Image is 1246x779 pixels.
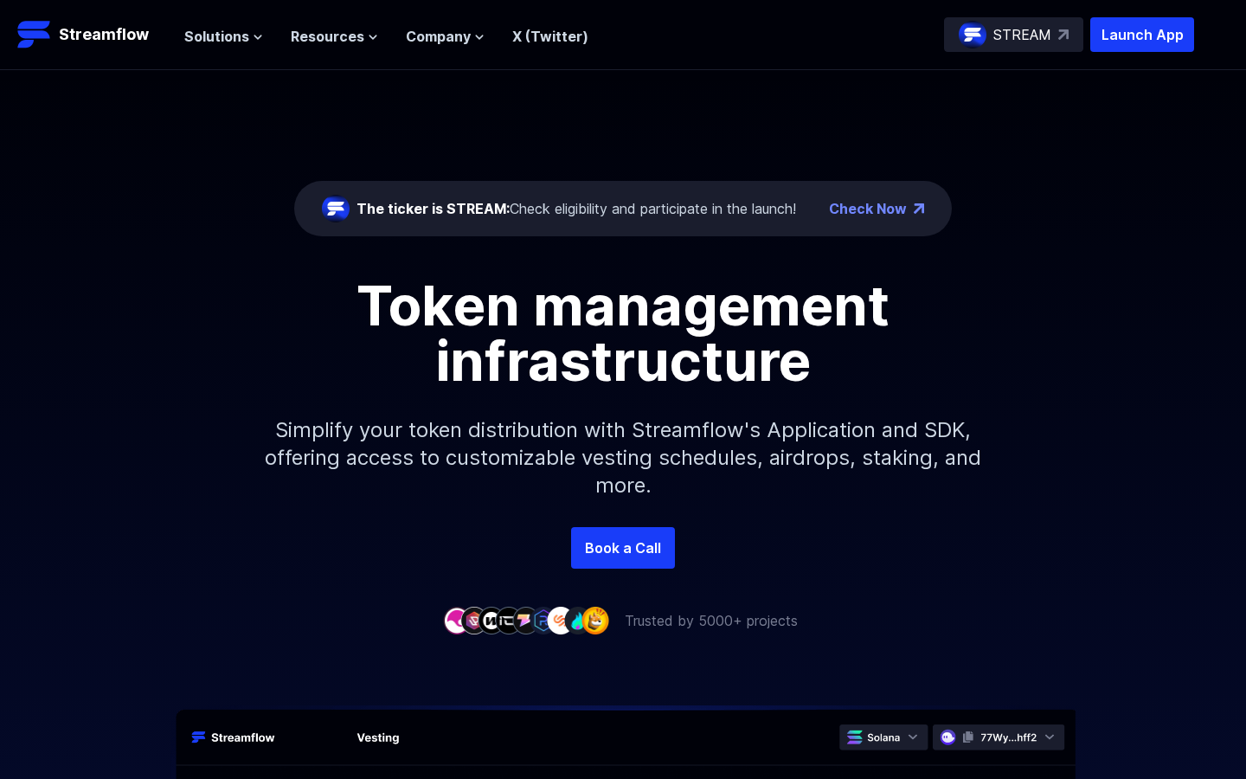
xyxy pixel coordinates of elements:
[234,278,1012,389] h1: Token management infrastructure
[625,610,798,631] p: Trusted by 5000+ projects
[184,26,263,47] button: Solutions
[564,607,592,634] img: company-8
[530,607,557,634] img: company-6
[512,607,540,634] img: company-5
[914,203,924,214] img: top-right-arrow.png
[251,389,995,527] p: Simplify your token distribution with Streamflow's Application and SDK, offering access to custom...
[944,17,1083,52] a: STREAM
[17,17,52,52] img: Streamflow Logo
[495,607,523,634] img: company-4
[184,26,249,47] span: Solutions
[959,21,986,48] img: streamflow-logo-circle.png
[356,198,796,219] div: Check eligibility and participate in the launch!
[1058,29,1069,40] img: top-right-arrow.svg
[322,195,350,222] img: streamflow-logo-circle.png
[993,24,1051,45] p: STREAM
[571,527,675,569] a: Book a Call
[478,607,505,634] img: company-3
[291,26,378,47] button: Resources
[406,26,471,47] span: Company
[512,28,588,45] a: X (Twitter)
[443,607,471,634] img: company-1
[406,26,485,47] button: Company
[1090,17,1194,52] button: Launch App
[59,23,149,47] p: Streamflow
[547,607,575,634] img: company-7
[581,607,609,634] img: company-9
[17,17,167,52] a: Streamflow
[356,200,510,217] span: The ticker is STREAM:
[460,607,488,634] img: company-2
[291,26,364,47] span: Resources
[829,198,907,219] a: Check Now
